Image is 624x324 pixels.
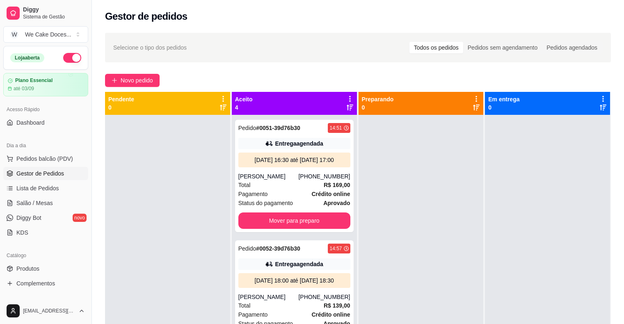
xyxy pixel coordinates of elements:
[3,152,88,165] button: Pedidos balcão (PDV)
[16,184,59,192] span: Lista de Pedidos
[463,42,542,53] div: Pedidos sem agendamento
[63,53,81,63] button: Alterar Status
[23,14,85,20] span: Sistema de Gestão
[235,103,253,112] p: 4
[108,95,134,103] p: Pendente
[324,182,350,188] strong: R$ 169,00
[235,95,253,103] p: Aceito
[3,182,88,195] a: Lista de Pedidos
[324,302,350,309] strong: R$ 139,00
[105,74,160,87] button: Novo pedido
[488,103,519,112] p: 0
[488,95,519,103] p: Em entrega
[16,265,39,273] span: Produtos
[23,308,75,314] span: [EMAIL_ADDRESS][DOMAIN_NAME]
[275,260,323,268] div: Entrega agendada
[3,73,88,96] a: Plano Essencialaté 03/09
[256,245,300,252] strong: # 0052-39d76b30
[16,214,41,222] span: Diggy Bot
[238,125,256,131] span: Pedido
[238,199,293,208] span: Status do pagamento
[238,245,256,252] span: Pedido
[329,245,342,252] div: 14:57
[10,53,44,62] div: Loja aberta
[362,95,394,103] p: Preparando
[112,78,117,83] span: plus
[3,211,88,224] a: Diggy Botnovo
[311,191,350,197] strong: Crédito online
[108,103,134,112] p: 0
[16,169,64,178] span: Gestor de Pedidos
[238,212,350,229] button: Mover para preparo
[362,103,394,112] p: 0
[3,116,88,129] a: Dashboard
[113,43,187,52] span: Selecione o tipo dos pedidos
[3,301,88,321] button: [EMAIL_ADDRESS][DOMAIN_NAME]
[298,172,350,180] div: [PHONE_NUMBER]
[121,76,153,85] span: Novo pedido
[3,262,88,275] a: Produtos
[14,85,34,92] article: até 03/09
[238,301,251,310] span: Total
[16,228,28,237] span: KDS
[238,172,299,180] div: [PERSON_NAME]
[3,196,88,210] a: Salão / Mesas
[238,293,299,301] div: [PERSON_NAME]
[16,119,45,127] span: Dashboard
[256,125,300,131] strong: # 0051-39d76b30
[3,26,88,43] button: Select a team
[242,156,347,164] div: [DATE] 16:30 até [DATE] 17:00
[329,125,342,131] div: 14:51
[3,226,88,239] a: KDS
[23,6,85,14] span: Diggy
[10,30,18,39] span: W
[298,293,350,301] div: [PHONE_NUMBER]
[409,42,463,53] div: Todos os pedidos
[323,200,350,206] strong: aprovado
[16,279,55,287] span: Complementos
[3,277,88,290] a: Complementos
[3,3,88,23] a: DiggySistema de Gestão
[16,155,73,163] span: Pedidos balcão (PDV)
[238,310,268,319] span: Pagamento
[542,42,602,53] div: Pedidos agendados
[242,276,347,285] div: [DATE] 18:00 até [DATE] 18:30
[238,180,251,189] span: Total
[15,78,53,84] article: Plano Essencial
[238,189,268,199] span: Pagamento
[105,10,187,23] h2: Gestor de pedidos
[16,199,53,207] span: Salão / Mesas
[3,103,88,116] div: Acesso Rápido
[25,30,71,39] div: We Cake Doces ...
[3,249,88,262] div: Catálogo
[3,167,88,180] a: Gestor de Pedidos
[275,139,323,148] div: Entrega agendada
[311,311,350,318] strong: Crédito online
[3,139,88,152] div: Dia a dia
